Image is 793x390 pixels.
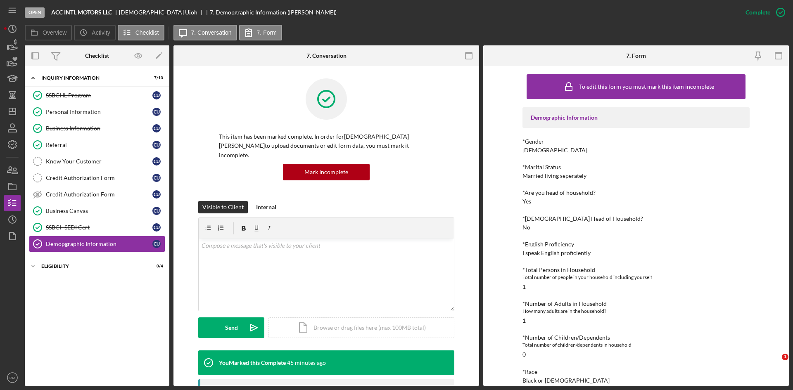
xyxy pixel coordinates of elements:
div: [DEMOGRAPHIC_DATA] Ujoh [119,9,204,16]
div: Demopgraphic Information [46,241,152,247]
time: 2025-10-09 19:05 [287,359,326,366]
div: C U [152,157,161,165]
button: Visible to Client [198,201,248,213]
div: 0 [522,351,526,358]
button: PM [4,369,21,386]
div: 1 [522,317,526,324]
button: Internal [252,201,280,213]
a: Know Your CustomerCU [29,153,165,170]
div: 1 [522,284,526,290]
a: ReferralCU [29,137,165,153]
div: C U [152,108,161,116]
button: 7. Form [239,25,282,40]
div: *Are you head of household? [522,189,750,196]
div: No [522,224,530,231]
div: *Gender [522,138,750,145]
div: Internal [256,201,276,213]
iframe: Intercom live chat [765,354,785,373]
div: C U [152,223,161,232]
div: You Marked this Complete [219,359,286,366]
label: 7. Conversation [191,29,232,36]
a: Business InformationCU [29,120,165,137]
div: C U [152,124,161,132]
div: I speak English proficiently [522,250,591,256]
div: Business Canvas [46,208,152,214]
button: Checklist [118,25,164,40]
label: Activity [92,29,110,36]
a: Demopgraphic InformationCU [29,236,165,252]
div: Checklist [85,52,109,59]
a: Business CanvasCU [29,203,165,219]
div: Married living seperately [522,173,586,179]
div: Black or [DEMOGRAPHIC_DATA] [522,377,610,384]
div: Visible to Client [202,201,244,213]
div: *[DEMOGRAPHIC_DATA] Head of Household? [522,215,750,222]
div: [DEMOGRAPHIC_DATA] [522,147,587,154]
label: Overview [43,29,66,36]
div: 0 / 4 [148,264,163,269]
button: Activity [74,25,115,40]
div: C U [152,141,161,149]
a: SSBCI IL ProgramCU [29,87,165,104]
a: Credit Authorization FormCU [29,170,165,186]
div: Open [25,7,45,18]
div: SSBCI IL Program [46,92,152,99]
div: *Number of Adults in Household [522,300,750,307]
div: Send [225,317,238,338]
label: 7. Form [257,29,277,36]
div: C U [152,91,161,99]
text: PM [9,376,15,380]
div: Mark Incomplete [304,164,348,180]
div: C U [152,174,161,182]
div: Credit Authorization Form [46,175,152,181]
div: *Marital Status [522,164,750,170]
div: C U [152,240,161,248]
div: 7. Form [626,52,646,59]
a: Credit Authorization FormCU [29,186,165,203]
div: 7. Conversation [306,52,347,59]
div: Yes [522,198,531,205]
div: *Race [522,369,750,375]
p: This item has been marked complete. In order for [DEMOGRAPHIC_DATA][PERSON_NAME] to upload docume... [219,132,434,160]
div: Credit Authorization Form [46,191,152,198]
div: C U [152,207,161,215]
div: Know Your Customer [46,158,152,165]
div: 7 / 10 [148,76,163,80]
button: 7. Conversation [173,25,237,40]
div: Inquiry Information [41,76,142,80]
a: Personal InformationCU [29,104,165,120]
a: SSBCI- SEDI CertCU [29,219,165,236]
button: Complete [737,4,789,21]
div: Total number of children/dependents in household [522,341,750,349]
div: Personal Information [46,109,152,115]
button: Overview [25,25,72,40]
div: To edit this form you must mark this item incomplete [579,83,714,90]
div: SSBCI- SEDI Cert [46,224,152,231]
div: Complete [746,4,770,21]
div: Eligibility [41,264,142,269]
div: Referral [46,142,152,148]
div: *Total Persons in Household [522,267,750,273]
span: 1 [782,354,788,360]
button: Mark Incomplete [283,164,370,180]
label: Checklist [135,29,159,36]
div: Demographic Information [531,114,741,121]
div: *English Proficiency [522,241,750,248]
b: ACC INTL MOTORS LLC [51,9,112,16]
div: *Number of Children/Dependents [522,334,750,341]
div: C U [152,190,161,199]
div: How many adults are in the household? [522,307,750,315]
button: Send [198,317,264,338]
div: Business Information [46,125,152,132]
div: Total number of people in your household including yourself [522,273,750,281]
div: 7. Demopgraphic Information ([PERSON_NAME]) [210,9,337,16]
